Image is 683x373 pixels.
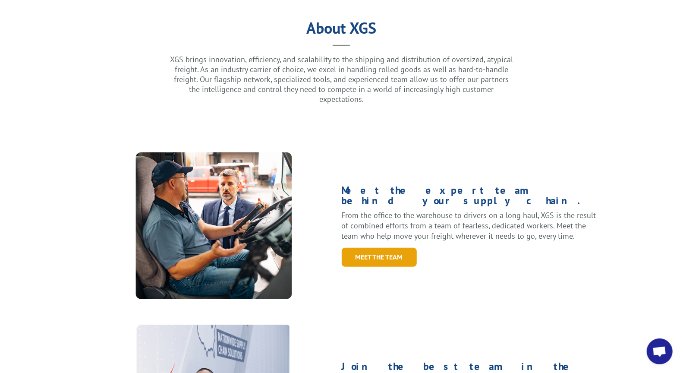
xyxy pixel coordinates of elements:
[135,152,292,300] img: XpressGlobal_MeettheTeam
[342,210,598,241] p: From the office to the warehouse to drivers on a long haul, XGS is the result of combined efforts...
[68,22,614,38] h1: About XGS
[647,338,673,364] div: Open chat
[342,248,417,266] a: Meet the Team
[169,54,514,104] p: XGS brings innovation, efficiency, and scalability to the shipping and distribution of oversized,...
[342,185,598,210] h1: Meet the expert team behind your supply chain.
